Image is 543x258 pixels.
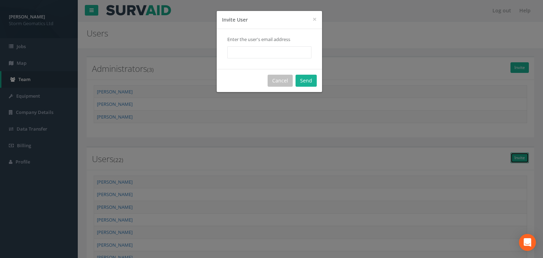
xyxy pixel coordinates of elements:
[227,36,311,43] p: Enter the user's email address
[519,234,536,251] div: Open Intercom Messenger
[313,14,317,24] span: ×
[268,75,293,87] button: Cancel
[222,16,317,23] h4: Invite User
[296,75,317,87] button: Send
